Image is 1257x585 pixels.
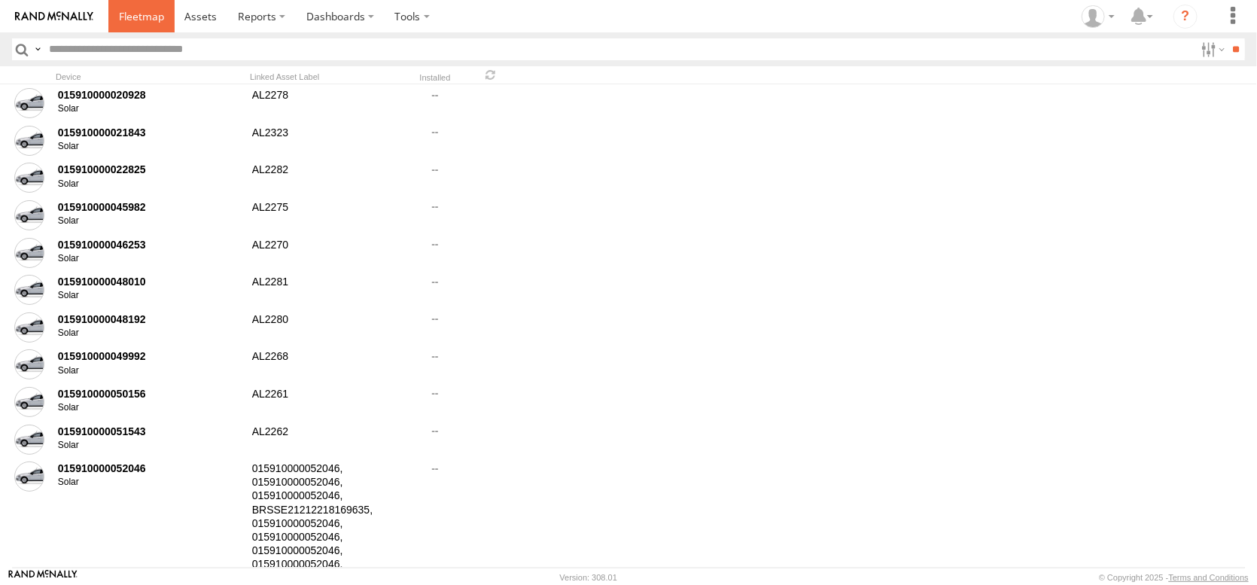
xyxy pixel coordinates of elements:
[58,126,242,139] div: 015910000021843
[58,103,242,115] div: Solar
[58,215,242,227] div: Solar
[1169,573,1249,582] a: Terms and Conditions
[250,385,400,419] div: AL2261
[482,68,500,82] span: Refresh
[250,422,400,457] div: AL2262
[58,349,242,363] div: 015910000049992
[58,238,242,251] div: 015910000046253
[1099,573,1249,582] div: © Copyright 2025 -
[406,75,464,82] div: Installed
[250,72,400,82] div: Linked Asset Label
[58,440,242,452] div: Solar
[250,310,400,345] div: AL2280
[58,200,242,214] div: 015910000045982
[15,11,93,22] img: rand-logo.svg
[250,236,400,270] div: AL2270
[250,161,400,196] div: AL2282
[32,38,44,60] label: Search Query
[58,88,242,102] div: 015910000020928
[560,573,617,582] div: Version: 308.01
[58,425,242,438] div: 015910000051543
[58,163,242,176] div: 015910000022825
[250,273,400,307] div: AL2281
[58,328,242,340] div: Solar
[58,365,242,377] div: Solar
[58,253,242,265] div: Solar
[58,312,242,326] div: 015910000048192
[8,570,78,585] a: Visit our Website
[250,123,400,158] div: AL2323
[1173,5,1198,29] i: ?
[58,275,242,288] div: 015910000048010
[250,86,400,120] div: AL2278
[58,462,242,475] div: 015910000052046
[58,290,242,302] div: Solar
[58,387,242,401] div: 015910000050156
[1195,38,1228,60] label: Search Filter Options
[58,477,242,489] div: Solar
[58,178,242,190] div: Solar
[250,198,400,233] div: AL2275
[56,72,244,82] div: Device
[1076,5,1120,28] div: Dennis Braga
[58,402,242,414] div: Solar
[250,348,400,382] div: AL2268
[58,141,242,153] div: Solar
